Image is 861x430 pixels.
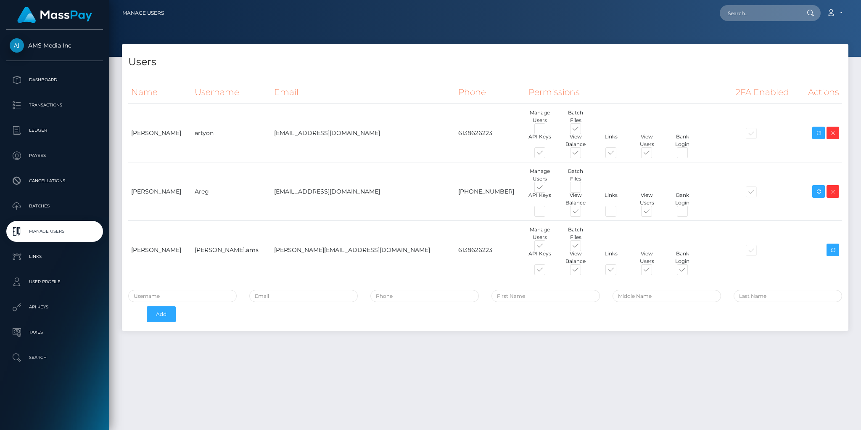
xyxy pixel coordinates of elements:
[10,124,100,137] p: Ledger
[558,133,594,148] div: View Balance
[734,290,842,302] input: Last Name
[665,250,700,265] div: Bank Login
[6,69,103,90] a: Dashboard
[10,38,24,53] img: AMS Media Inc
[558,191,594,207] div: View Balance
[558,250,594,265] div: View Balance
[128,221,192,279] td: [PERSON_NAME]
[6,95,103,116] a: Transactions
[192,221,271,279] td: [PERSON_NAME].ams
[128,104,192,162] td: [PERSON_NAME]
[522,226,558,241] div: Manage Users
[665,191,700,207] div: Bank Login
[17,7,92,23] img: MassPay Logo
[6,170,103,191] a: Cancellations
[10,250,100,263] p: Links
[370,290,479,302] input: Phone
[665,133,700,148] div: Bank Login
[594,250,629,265] div: Links
[10,99,100,111] p: Transactions
[271,162,455,221] td: [EMAIL_ADDRESS][DOMAIN_NAME]
[147,306,176,322] button: Add
[10,74,100,86] p: Dashboard
[733,81,800,104] th: 2FA Enabled
[629,133,665,148] div: View Users
[522,133,558,148] div: API Keys
[6,196,103,217] a: Batches
[128,81,192,104] th: Name
[10,326,100,339] p: Taxes
[271,81,455,104] th: Email
[558,226,594,241] div: Batch Files
[558,167,594,183] div: Batch Files
[10,175,100,187] p: Cancellations
[6,322,103,343] a: Taxes
[128,290,237,302] input: Username
[6,42,103,49] span: AMS Media Inc
[128,162,192,221] td: [PERSON_NAME]
[192,81,271,104] th: Username
[558,109,594,124] div: Batch Files
[10,149,100,162] p: Payees
[455,81,526,104] th: Phone
[192,104,271,162] td: artyon
[271,104,455,162] td: [EMAIL_ADDRESS][DOMAIN_NAME]
[613,290,721,302] input: Middle Name
[6,145,103,166] a: Payees
[6,347,103,368] a: Search
[629,191,665,207] div: View Users
[192,162,271,221] td: Areg
[800,81,842,104] th: Actions
[522,167,558,183] div: Manage Users
[10,351,100,364] p: Search
[122,4,164,22] a: Manage Users
[6,271,103,292] a: User Profile
[6,120,103,141] a: Ledger
[6,221,103,242] a: Manage Users
[128,55,842,69] h4: Users
[249,290,358,302] input: Email
[594,191,629,207] div: Links
[455,162,526,221] td: [PHONE_NUMBER]
[491,290,600,302] input: First Name
[6,297,103,318] a: API Keys
[10,200,100,212] p: Batches
[522,109,558,124] div: Manage Users
[6,246,103,267] a: Links
[271,221,455,279] td: [PERSON_NAME][EMAIL_ADDRESS][DOMAIN_NAME]
[522,191,558,207] div: API Keys
[455,221,526,279] td: 6138626223
[594,133,629,148] div: Links
[10,301,100,313] p: API Keys
[10,276,100,288] p: User Profile
[455,104,526,162] td: 6138626223
[10,225,100,238] p: Manage Users
[629,250,665,265] div: View Users
[526,81,732,104] th: Permissions
[522,250,558,265] div: API Keys
[720,5,799,21] input: Search...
